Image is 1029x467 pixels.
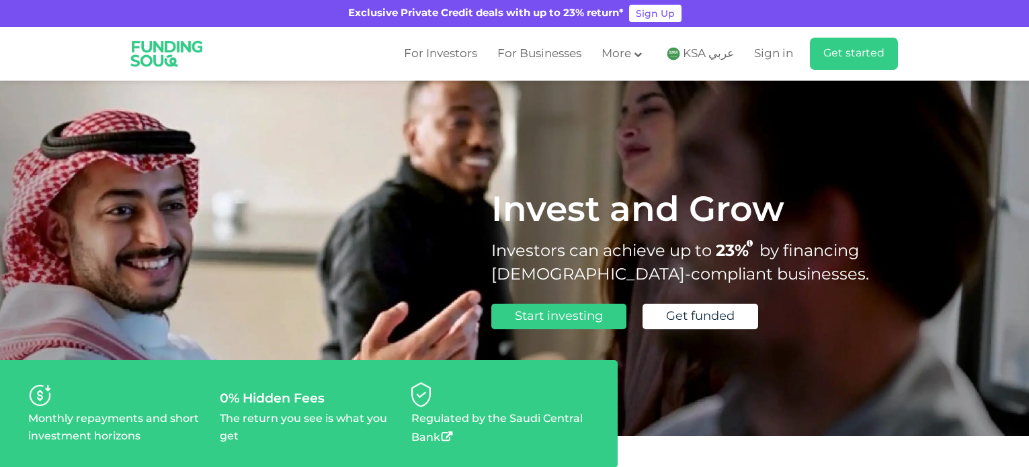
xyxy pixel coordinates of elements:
[494,43,585,65] a: For Businesses
[683,46,734,62] span: KSA عربي
[491,195,784,228] span: Invest and Grow
[666,310,735,323] span: Get funded
[28,411,206,445] p: Monthly repayments and short investment horizons
[220,411,398,445] p: The return you see is what you get
[28,384,52,407] img: personaliseYourRisk
[348,6,624,22] div: Exclusive Private Credit deals with up to 23% return*
[629,5,682,22] a: Sign Up
[667,47,680,60] img: SA Flag
[716,244,759,259] span: 23%
[491,304,626,329] a: Start investing
[411,411,589,447] p: Regulated by the Saudi Central Bank
[823,48,884,58] span: Get started
[401,43,481,65] a: For Investors
[491,244,712,259] span: Investors can achieve up to
[220,390,398,406] div: 0% Hidden Fees
[515,310,603,323] span: Start investing
[754,48,793,60] span: Sign in
[122,30,212,78] img: Logo
[751,43,793,65] a: Sign in
[747,240,753,247] i: 23% IRR (expected) ~ 15% Net yield (expected)
[643,304,758,329] a: Get funded
[602,48,631,60] span: More
[411,382,431,407] img: diversifyYourPortfolioByLending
